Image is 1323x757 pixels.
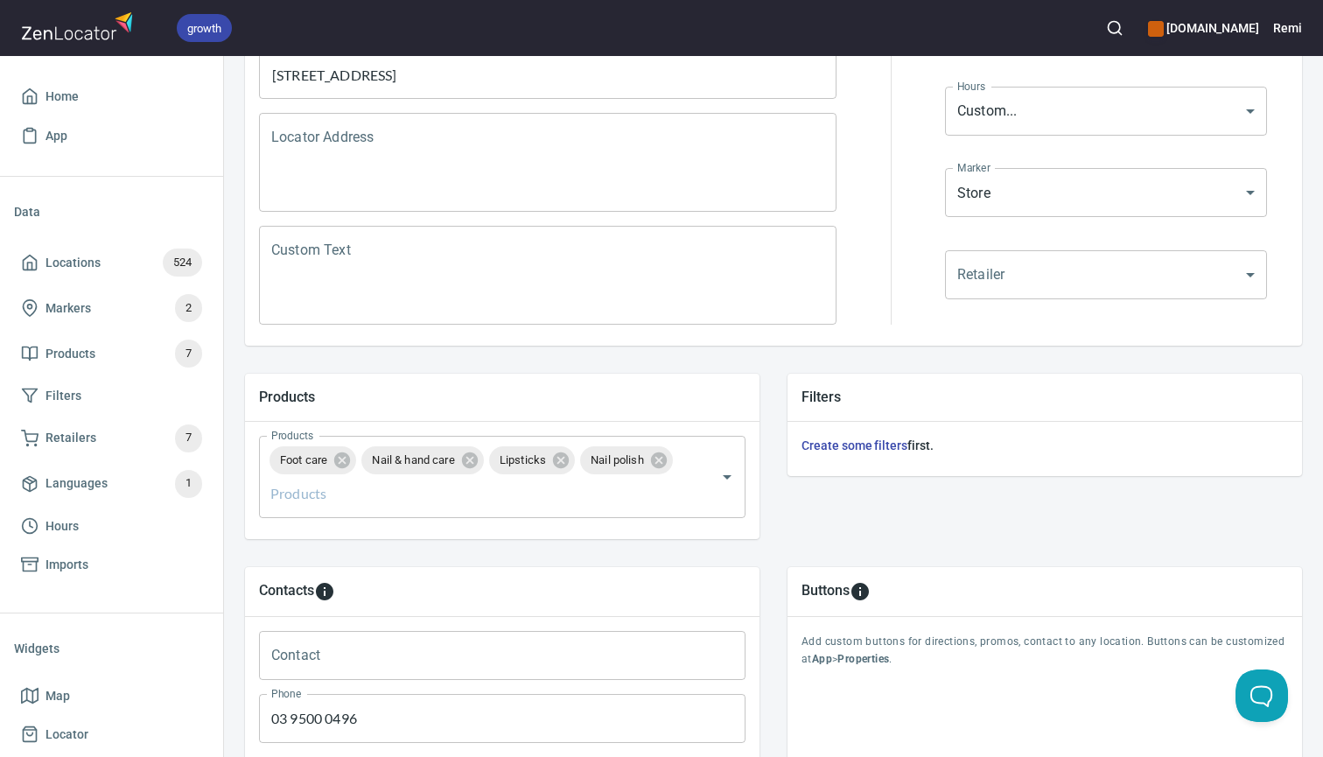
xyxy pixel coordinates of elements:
div: Nail & hand care [361,446,483,474]
p: Add custom buttons for directions, promos, contact to any location. Buttons can be customized at > . [801,634,1288,669]
span: Retailers [45,427,96,449]
img: zenlocator [21,7,138,45]
svg: To add custom contact information for locations, please go to Apps > Properties > Contacts. [314,581,335,602]
div: Nail polish [580,446,673,474]
button: color-CE600E [1148,21,1164,37]
button: Open [715,465,739,489]
a: Markers2 [14,285,209,331]
span: Filters [45,385,81,407]
a: Create some filters [801,438,907,452]
div: Custom... [945,87,1267,136]
a: Map [14,676,209,716]
a: Languages1 [14,461,209,507]
a: Hours [14,507,209,546]
span: 7 [175,344,202,364]
h6: first. [801,436,1288,455]
b: App [812,653,832,665]
span: 2 [175,298,202,319]
b: Properties [837,653,889,665]
a: Locator [14,715,209,754]
li: Widgets [14,627,209,669]
div: growth [177,14,232,42]
a: Locations524 [14,240,209,285]
h5: Buttons [801,581,850,602]
h5: Products [259,388,745,406]
div: Foot care [269,446,356,474]
h6: [DOMAIN_NAME] [1148,18,1259,38]
iframe: Help Scout Beacon - Open [1235,669,1288,722]
a: Products7 [14,331,209,376]
h6: Remi [1273,18,1302,38]
span: Lipsticks [489,452,556,468]
span: Products [45,343,95,365]
a: Imports [14,545,209,585]
button: Remi [1273,9,1302,47]
h5: Filters [801,388,1288,406]
span: App [45,125,67,147]
span: 524 [163,253,202,273]
a: App [14,116,209,156]
span: Imports [45,554,88,576]
span: Languages [45,473,108,494]
span: 7 [175,428,202,448]
span: Nail & hand care [361,452,465,468]
span: Locator [45,724,88,746]
span: Locations [45,252,101,274]
span: Markers [45,298,91,319]
span: Foot care [269,452,338,468]
div: ​ [945,250,1267,299]
span: growth [177,19,232,38]
h5: Contacts [259,581,314,602]
svg: To add custom buttons for locations, please go to Apps > Properties > Buttons. [850,581,871,602]
span: Hours [45,515,79,537]
span: Nail polish [580,452,654,468]
div: Store [945,168,1267,217]
a: Home [14,77,209,116]
input: Products [267,477,689,510]
li: Data [14,191,209,233]
a: Retailers7 [14,416,209,461]
div: Lipsticks [489,446,575,474]
a: Filters [14,376,209,416]
span: 1 [175,473,202,494]
span: Home [45,86,79,108]
span: Map [45,685,70,707]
